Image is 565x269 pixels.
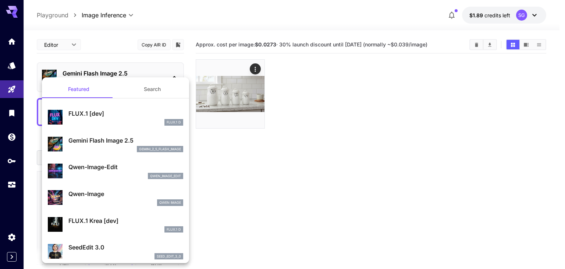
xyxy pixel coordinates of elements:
[48,160,183,182] div: Qwen-Image-Editqwen_image_edit
[48,213,183,236] div: FLUX.1 Krea [dev]FLUX.1 D
[68,243,183,252] p: SeedEdit 3.0
[116,80,189,98] button: Search
[167,227,181,232] p: FLUX.1 D
[167,120,181,125] p: FLUX.1 D
[48,133,183,156] div: Gemini Flash Image 2.5gemini_2_5_flash_image
[150,174,181,179] p: qwen_image_edit
[139,147,181,152] p: gemini_2_5_flash_image
[48,106,183,129] div: FLUX.1 [dev]FLUX.1 D
[159,200,181,205] p: Qwen Image
[157,254,181,259] p: seed_edit_3_0
[42,80,116,98] button: Featured
[68,109,183,118] p: FLUX.1 [dev]
[68,163,183,171] p: Qwen-Image-Edit
[68,189,183,198] p: Qwen-Image
[48,240,183,262] div: SeedEdit 3.0seed_edit_3_0
[68,136,183,145] p: Gemini Flash Image 2.5
[68,216,183,225] p: FLUX.1 Krea [dev]
[48,186,183,209] div: Qwen-ImageQwen Image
